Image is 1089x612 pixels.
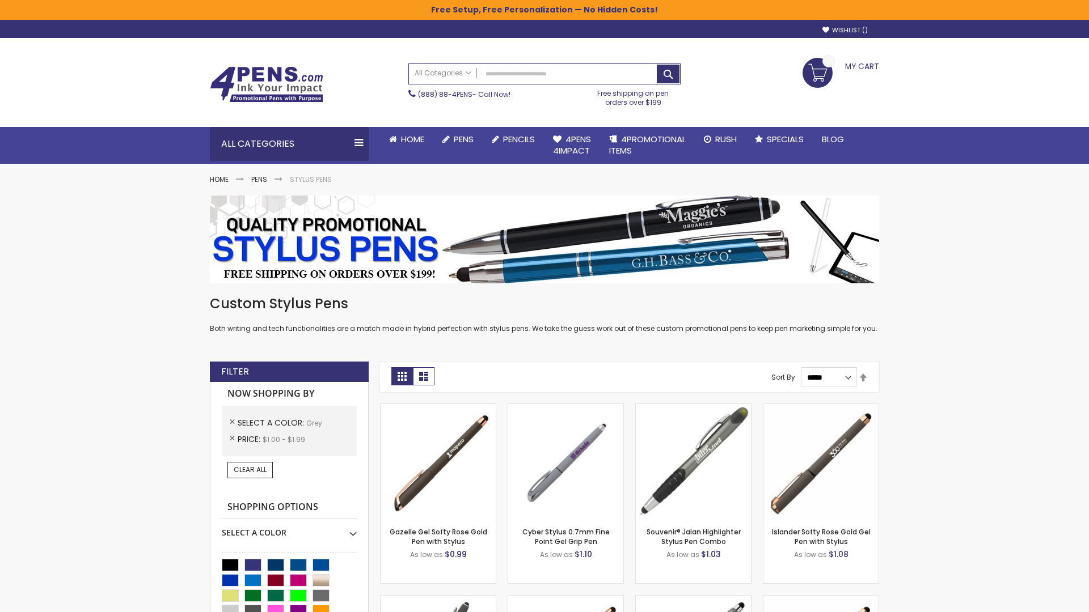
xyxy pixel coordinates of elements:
[586,84,681,107] div: Free shipping on pen orders over $199
[544,127,600,164] a: 4Pens4impact
[210,175,229,184] a: Home
[540,550,573,559] span: As low as
[575,549,592,560] span: $1.10
[636,595,751,605] a: Minnelli Softy Pen with Stylus - Laser Engraved-Grey
[715,133,737,145] span: Rush
[822,26,868,35] a: Wishlist
[508,404,623,519] img: Cyber Stylus 0.7mm Fine Point Gel Grip Pen-Grey
[445,549,467,560] span: $0.99
[763,403,879,413] a: Islander Softy Rose Gold Gel Pen with Stylus-Grey
[772,527,871,546] a: Islander Softy Rose Gold Gel Pen with Stylus
[210,127,369,161] div: All Categories
[210,195,879,283] img: Stylus Pens
[829,549,849,560] span: $1.08
[390,527,487,546] a: Gazelle Gel Softy Rose Gold Pen with Stylus
[391,367,413,385] strong: Grid
[210,66,323,103] img: 4Pens Custom Pens and Promotional Products
[701,549,721,560] span: $1.03
[251,175,267,184] a: Pens
[636,404,751,519] img: Souvenir® Jalan Highlighter Stylus Pen Combo-Grey
[210,295,879,313] h1: Custom Stylus Pens
[418,90,510,99] span: - Call Now!
[503,133,535,145] span: Pencils
[454,133,474,145] span: Pens
[433,127,483,152] a: Pens
[380,127,433,152] a: Home
[767,133,804,145] span: Specials
[222,382,357,406] strong: Now Shopping by
[508,595,623,605] a: Gazelle Gel Softy Rose Gold Pen with Stylus - ColorJet-Grey
[306,418,322,428] span: Grey
[409,64,477,83] a: All Categories
[666,550,699,559] span: As low as
[234,465,267,474] span: Clear All
[401,133,424,145] span: Home
[600,127,695,164] a: 4PROMOTIONALITEMS
[553,133,591,156] span: 4Pens 4impact
[381,404,496,519] img: Gazelle Gel Softy Rose Gold Pen with Stylus-Grey
[418,90,472,99] a: (888) 88-4PENS
[763,404,879,519] img: Islander Softy Rose Gold Gel Pen with Stylus-Grey
[381,595,496,605] a: Custom Soft Touch® Metal Pens with Stylus-Grey
[522,527,610,546] a: Cyber Stylus 0.7mm Fine Point Gel Grip Pen
[636,403,751,413] a: Souvenir® Jalan Highlighter Stylus Pen Combo-Grey
[813,127,853,152] a: Blog
[483,127,544,152] a: Pencils
[822,133,844,145] span: Blog
[263,435,305,444] span: $1.00 - $1.99
[221,365,249,378] strong: Filter
[381,403,496,413] a: Gazelle Gel Softy Rose Gold Pen with Stylus-Grey
[609,133,686,156] span: 4PROMOTIONAL ITEMS
[222,519,357,538] div: Select A Color
[746,127,813,152] a: Specials
[763,595,879,605] a: Islander Softy Rose Gold Gel Pen with Stylus - ColorJet Imprint-Grey
[695,127,746,152] a: Rush
[227,462,273,478] a: Clear All
[238,417,306,428] span: Select A Color
[290,175,332,184] strong: Stylus Pens
[508,403,623,413] a: Cyber Stylus 0.7mm Fine Point Gel Grip Pen-Grey
[415,69,471,78] span: All Categories
[647,527,741,546] a: Souvenir® Jalan Highlighter Stylus Pen Combo
[210,295,879,334] div: Both writing and tech functionalities are a match made in hybrid perfection with stylus pens. We ...
[238,433,263,445] span: Price
[222,495,357,520] strong: Shopping Options
[410,550,443,559] span: As low as
[794,550,827,559] span: As low as
[771,372,795,382] label: Sort By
